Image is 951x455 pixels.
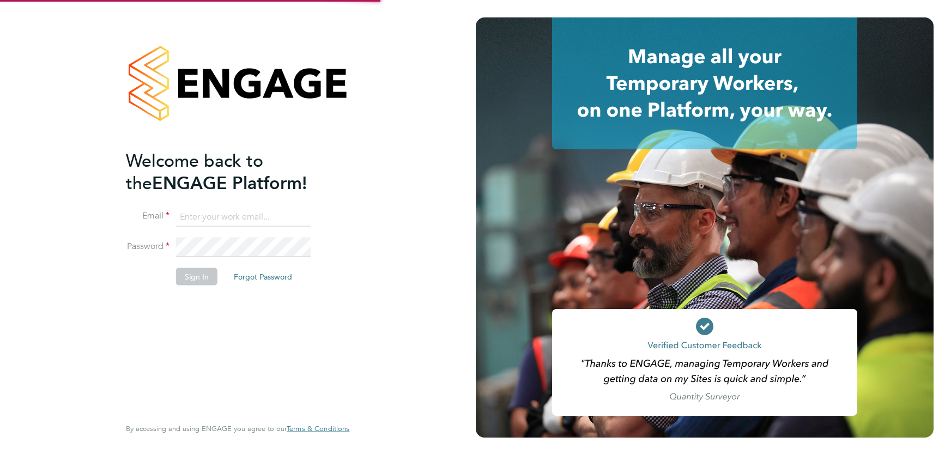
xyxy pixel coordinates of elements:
[287,424,349,433] a: Terms & Conditions
[225,268,301,286] button: Forgot Password
[126,149,338,194] h2: ENGAGE Platform!
[126,150,263,193] span: Welcome back to the
[126,241,169,252] label: Password
[176,207,311,227] input: Enter your work email...
[126,210,169,222] label: Email
[176,268,217,286] button: Sign In
[126,424,349,433] span: By accessing and using ENGAGE you agree to our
